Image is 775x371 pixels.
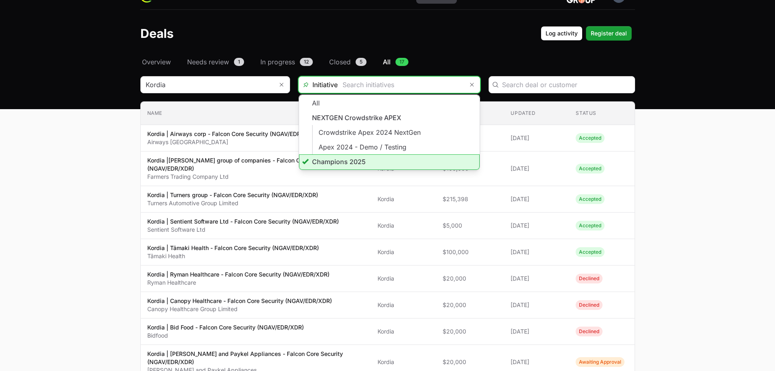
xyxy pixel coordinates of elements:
[443,274,498,283] span: $20,000
[273,77,290,93] button: Remove
[140,57,172,67] a: Overview
[142,57,171,67] span: Overview
[147,217,339,226] p: Kordia | Sentient Software Ltd - Falcon Core Security (NGAV/EDR/XDR)
[511,195,563,203] span: [DATE]
[378,301,430,309] span: Kordia
[443,222,498,230] span: $5,000
[586,26,632,41] button: Register deal
[259,57,314,67] a: In progress12
[147,252,319,260] p: Tāmaki Health
[443,301,498,309] span: $20,000
[464,77,480,93] button: Remove
[511,134,563,142] span: [DATE]
[378,248,430,256] span: Kordia
[511,165,563,173] span: [DATE]
[502,80,630,90] input: Search deal or customer
[147,270,330,279] p: Kordia | Ryman Healthcare - Falcon Core Security (NGAV/EDR/XDR)
[591,29,627,38] span: Register deal
[147,138,317,146] p: Airways [GEOGRAPHIC_DATA]
[381,57,410,67] a: All17
[186,57,246,67] a: Needs review1
[140,57,635,67] nav: Deals navigation
[141,102,371,125] th: Name
[511,274,563,283] span: [DATE]
[147,130,317,138] p: Kordia | Airways corp - Falcon Core Security (NGAV/EDR/XDR)
[147,191,318,199] p: Kordia | Turners group - Falcon Core Security (NGAV/EDR/XDR)
[147,156,365,173] p: Kordia |[PERSON_NAME] group of companies - Falcon Core Security (NGAV/EDR/XDR)
[511,248,563,256] span: [DATE]
[140,26,174,41] h1: Deals
[147,199,318,207] p: Turners Automotive Group Limited
[511,358,563,366] span: [DATE]
[147,244,319,252] p: Kordia | Tāmaki Health - Falcon Core Security (NGAV/EDR/XDR)
[541,26,632,41] div: Primary actions
[511,301,563,309] span: [DATE]
[260,57,295,67] span: In progress
[299,80,338,90] span: Initiative
[378,274,430,283] span: Kordia
[187,57,229,67] span: Needs review
[329,57,351,67] span: Closed
[147,173,365,181] p: Farmers Trading Company Ltd
[541,26,583,41] button: Log activity
[147,279,330,287] p: Ryman Healthcare
[141,77,273,93] input: Search partner
[378,195,430,203] span: Kordia
[511,222,563,230] span: [DATE]
[504,102,569,125] th: Updated
[443,248,498,256] span: $100,000
[378,222,430,230] span: Kordia
[147,331,304,340] p: Bidfood
[147,297,332,305] p: Kordia | Canopy Healthcare - Falcon Core Security (NGAV/EDR/XDR)
[546,29,578,38] span: Log activity
[569,102,634,125] th: Status
[511,327,563,336] span: [DATE]
[443,195,498,203] span: $215,398
[443,358,498,366] span: $20,000
[147,226,339,234] p: Sentient Software Ltd
[378,327,430,336] span: Kordia
[234,58,244,66] span: 1
[356,58,367,66] span: 5
[147,305,332,313] p: Canopy Healthcare Group Limited
[147,323,304,331] p: Kordia | Bid Food - Falcon Core Security (NGAV/EDR/XDR)
[383,57,391,67] span: All
[443,327,498,336] span: $20,000
[395,58,408,66] span: 17
[147,350,365,366] p: Kordia | [PERSON_NAME] and Paykel Appliances - Falcon Core Security (NGAV/EDR/XDR)
[378,358,430,366] span: Kordia
[338,77,464,93] input: Search initiatives
[300,58,313,66] span: 12
[327,57,368,67] a: Closed5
